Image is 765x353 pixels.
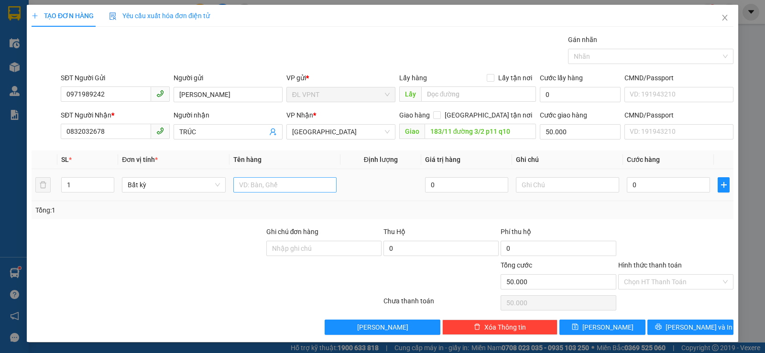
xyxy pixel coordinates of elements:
div: Chưa thanh toán [382,296,500,312]
span: [PERSON_NAME] [357,322,408,332]
span: Tổng cước [501,261,532,269]
div: Người nhận [174,110,283,120]
span: Bất kỳ [128,178,219,192]
b: Gửi khách hàng [59,14,95,59]
input: Dọc đường [425,124,536,139]
div: CMND/Passport [624,73,733,83]
div: Phí thu hộ [501,226,616,241]
span: [PERSON_NAME] [582,322,634,332]
button: Close [711,5,738,32]
input: Cước giao hàng [540,124,621,139]
span: user-add [269,128,277,136]
button: printer[PERSON_NAME] và In [647,320,733,335]
button: save[PERSON_NAME] [559,320,645,335]
span: Lấy tận nơi [494,73,536,83]
button: delete [35,177,51,193]
span: save [572,323,579,331]
label: Ghi chú đơn hàng [266,228,319,235]
span: close [721,14,729,21]
label: Cước giao hàng [540,111,587,119]
span: Giao hàng [399,111,430,119]
div: SĐT Người Gửi [61,73,170,83]
span: SL [61,156,69,163]
span: plus [32,12,38,19]
img: logo.jpg [104,12,127,35]
span: ĐL Quận 1 [292,125,390,139]
span: phone [156,127,164,135]
img: logo.jpg [12,12,60,60]
th: Ghi chú [512,150,623,169]
span: TẠO ĐƠN HÀNG [32,12,94,20]
span: phone [156,90,164,97]
span: Đơn vị tính [122,156,158,163]
input: VD: Bàn, Ghế [233,177,337,193]
label: Cước lấy hàng [540,74,583,82]
label: Hình thức thanh toán [618,261,682,269]
div: Tổng: 1 [35,205,296,215]
span: printer [655,323,662,331]
span: Lấy hàng [399,74,427,82]
span: plus [718,181,729,189]
div: VP gửi [286,73,395,83]
span: Thu Hộ [383,228,405,235]
span: Yêu cầu xuất hóa đơn điện tử [109,12,210,20]
b: [DOMAIN_NAME] [80,36,131,44]
span: Định lượng [364,156,398,163]
input: 0 [425,177,508,193]
label: Gán nhãn [568,36,597,43]
div: CMND/Passport [624,110,733,120]
span: [PERSON_NAME] và In [666,322,732,332]
span: Xóa Thông tin [484,322,526,332]
li: (c) 2017 [80,45,131,57]
span: ĐL VPNT [292,87,390,102]
img: icon [109,12,117,20]
div: SĐT Người Nhận [61,110,170,120]
span: delete [474,323,481,331]
span: Lấy [399,86,421,102]
span: Tên hàng [233,156,262,163]
b: Phúc An Express [12,62,50,123]
span: Cước hàng [627,156,660,163]
span: Giao [399,124,425,139]
button: deleteXóa Thông tin [442,320,557,335]
input: Cước lấy hàng [540,87,621,102]
span: Giá trị hàng [425,156,460,163]
span: VP Nhận [286,111,313,119]
button: [PERSON_NAME] [325,320,440,335]
span: [GEOGRAPHIC_DATA] tận nơi [441,110,536,120]
input: Dọc đường [421,86,536,102]
button: plus [718,177,730,193]
input: Ghi Chú [516,177,619,193]
div: Người gửi [174,73,283,83]
input: Ghi chú đơn hàng [266,241,382,256]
